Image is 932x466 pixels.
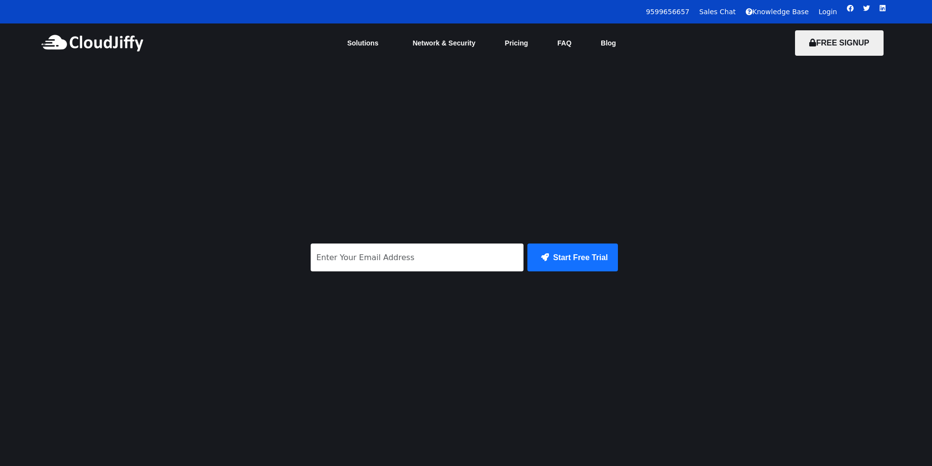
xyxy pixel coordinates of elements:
a: Pricing [490,32,543,54]
input: Enter Your Email Address [311,244,524,271]
a: FAQ [543,32,586,54]
a: Sales Chat [699,8,735,16]
a: Login [818,8,837,16]
a: Knowledge Base [746,8,809,16]
button: FREE SIGNUP [795,30,883,56]
a: Solutions [333,32,398,54]
a: Network & Security [398,32,490,54]
a: FREE SIGNUP [795,39,883,47]
button: Start Free Trial [527,244,617,271]
a: Blog [586,32,631,54]
a: 9599656657 [646,8,689,16]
